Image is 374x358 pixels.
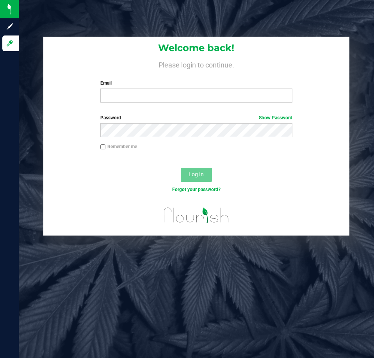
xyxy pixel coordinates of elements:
h1: Welcome back! [43,43,349,53]
span: Password [100,115,121,121]
span: Log In [189,171,204,177]
img: flourish_logo.svg [158,201,235,229]
h4: Please login to continue. [43,59,349,69]
inline-svg: Log in [6,39,14,47]
label: Email [100,80,292,87]
label: Remember me [100,143,137,150]
button: Log In [181,168,212,182]
input: Remember me [100,144,106,150]
a: Show Password [259,115,292,121]
a: Forgot your password? [172,187,221,192]
inline-svg: Sign up [6,23,14,30]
